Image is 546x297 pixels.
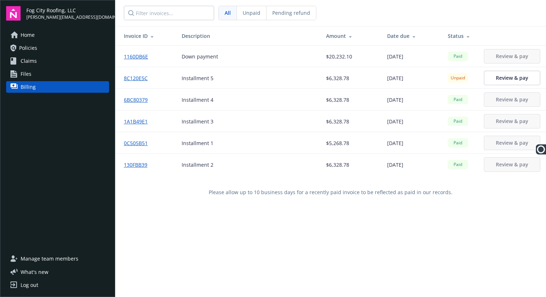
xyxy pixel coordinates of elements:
div: Date due [387,32,436,40]
div: Installment 1 [182,139,213,147]
span: Paid [451,96,465,103]
span: $5,268.78 [326,139,349,147]
span: Billing [21,81,36,93]
a: 130FBB39 [124,161,153,169]
div: Log out [21,279,38,291]
span: Review & pay [496,74,528,81]
span: What ' s new [21,268,48,276]
button: Review & pay [484,49,540,64]
a: Billing [6,81,109,93]
span: $20,232.10 [326,53,352,60]
span: Manage team members [21,253,78,265]
span: Files [21,68,31,80]
button: Fog City Roofing, LLC[PERSON_NAME][EMAIL_ADDRESS][DOMAIN_NAME] [26,6,109,21]
a: 1160DB6E [124,53,154,60]
button: Review & pay [484,136,540,150]
img: navigator-logo.svg [6,6,21,21]
a: 6BC80379 [124,96,153,104]
span: Paid [451,118,465,125]
div: Down payment [182,53,218,60]
div: Description [182,32,315,40]
span: Unpaid [451,75,465,81]
span: Paid [451,53,465,60]
span: Home [21,29,35,41]
button: Review & pay [484,157,540,172]
span: Paid [451,140,465,146]
span: $6,328.78 [326,96,349,104]
a: Files [6,68,109,80]
span: [DATE] [387,139,403,147]
span: Unpaid [243,9,260,17]
a: Policies [6,42,109,54]
a: 8C120E5C [124,74,153,82]
a: Home [6,29,109,41]
span: $6,328.78 [326,161,349,169]
span: $6,328.78 [326,118,349,125]
a: Review & pay [484,71,540,85]
span: [DATE] [387,96,403,104]
div: Invoice ID [124,32,170,40]
span: Fog City Roofing, LLC [26,6,109,14]
span: [DATE] [387,161,403,169]
div: Installment 4 [182,96,213,104]
span: [DATE] [387,74,403,82]
div: Amount [326,32,375,40]
button: Review & pay [484,92,540,107]
span: Review & pay [496,139,528,146]
span: Policies [19,42,37,54]
a: Claims [6,55,109,67]
img: Ooma Logo [536,144,546,154]
span: $6,328.78 [326,74,349,82]
div: Installment 5 [182,74,213,82]
span: Review & pay [496,96,528,103]
span: Paid [451,161,465,168]
span: All [225,9,231,17]
span: [DATE] [387,118,403,125]
a: Manage team members [6,253,109,265]
div: Please allow up to 10 business days for a recently paid invoice to be reflected as paid in our re... [115,175,546,209]
button: What's new [6,268,60,276]
span: Review & pay [496,118,528,125]
span: Claims [21,55,37,67]
span: Review & pay [496,53,528,60]
div: Installment 2 [182,161,213,169]
input: Filter invoices... [124,6,214,20]
a: 1A1B49E1 [124,118,153,125]
button: Review & pay [484,114,540,128]
span: Review & pay [496,161,528,168]
span: Pending refund [272,9,310,17]
span: [DATE] [387,53,403,60]
a: 0C505B51 [124,139,153,147]
div: Status [448,32,472,40]
div: Installment 3 [182,118,213,125]
span: [PERSON_NAME][EMAIL_ADDRESS][DOMAIN_NAME] [26,14,109,21]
